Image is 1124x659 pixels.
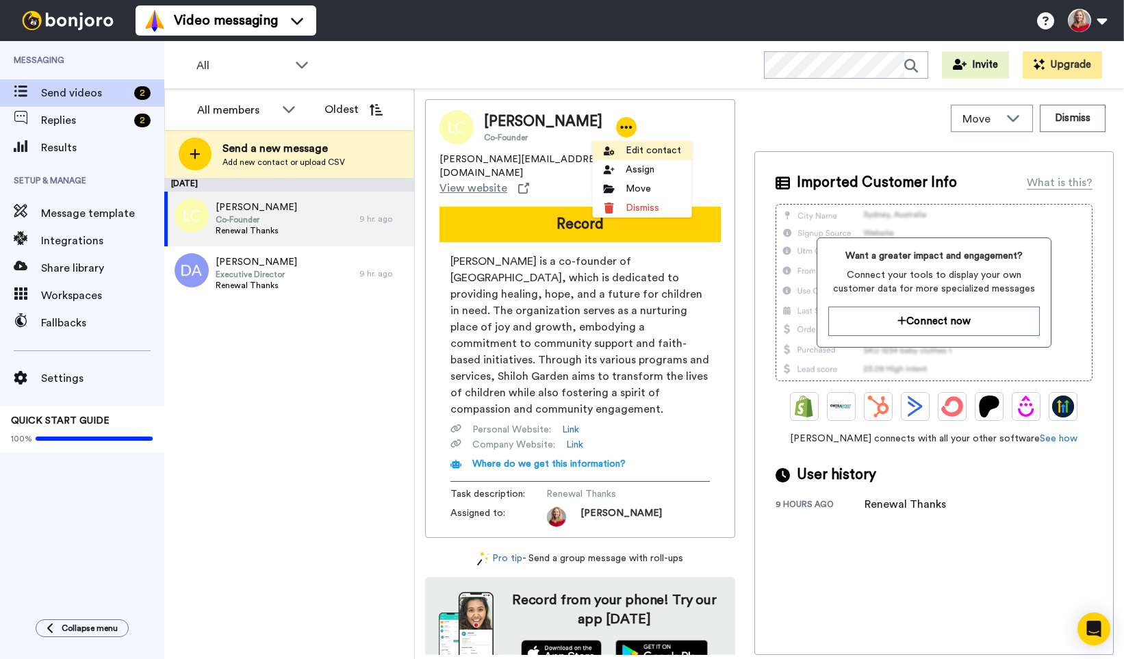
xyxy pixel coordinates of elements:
[941,396,963,417] img: ConvertKit
[41,315,164,331] span: Fallbacks
[1052,396,1074,417] img: GoHighLevel
[144,10,166,31] img: vm-color.svg
[793,396,815,417] img: Shopify
[134,114,151,127] div: 2
[216,225,297,236] span: Renewal Thanks
[222,140,345,157] span: Send a new message
[484,132,602,143] span: Co-Founder
[11,416,110,426] span: QUICK START GUIDE
[828,268,1040,296] span: Connect your tools to display your own customer data for more specialized messages
[175,198,209,233] img: lc.png
[580,506,662,527] span: [PERSON_NAME]
[865,496,946,513] div: Renewal Thanks
[439,110,474,144] img: Image of Leidy Cooksey
[41,112,129,129] span: Replies
[593,141,692,160] li: Edit contact
[222,157,345,168] span: Add new contact or upload CSV
[472,423,551,437] span: Personal Website :
[593,179,692,198] li: Move
[1040,434,1077,443] a: See how
[216,269,297,280] span: Executive Director
[197,102,275,118] div: All members
[314,96,393,123] button: Oldest
[36,619,129,637] button: Collapse menu
[439,153,721,180] span: [PERSON_NAME][EMAIL_ADDRESS][PERSON_NAME][DOMAIN_NAME]
[216,255,297,269] span: [PERSON_NAME]
[41,287,164,304] span: Workspaces
[477,552,522,566] a: Pro tip
[439,180,507,196] span: View website
[566,438,583,452] a: Link
[439,207,721,242] button: Record
[978,396,1000,417] img: Patreon
[450,253,710,417] span: [PERSON_NAME] is a co-founder of [GEOGRAPHIC_DATA], which is dedicated to providing healing, hope...
[174,11,278,30] span: Video messaging
[41,140,164,156] span: Results
[425,552,735,566] div: - Send a group message with roll-ups
[41,370,164,387] span: Settings
[196,57,288,74] span: All
[11,433,32,444] span: 100%
[216,214,297,225] span: Co-Founder
[507,591,721,629] h4: Record from your phone! Try our app [DATE]
[216,201,297,214] span: [PERSON_NAME]
[867,396,889,417] img: Hubspot
[134,86,151,100] div: 2
[359,268,407,279] div: 9 hr. ago
[359,214,407,224] div: 9 hr. ago
[797,172,957,193] span: Imported Customer Info
[546,487,676,501] span: Renewal Thanks
[942,51,1009,79] button: Invite
[216,280,297,291] span: Renewal Thanks
[562,423,579,437] a: Link
[450,487,546,501] span: Task description :
[16,11,119,30] img: bj-logo-header-white.svg
[776,432,1093,445] span: [PERSON_NAME] connects with all your other software
[828,249,1040,263] span: Want a greater impact and engagement?
[904,396,926,417] img: ActiveCampaign
[164,178,414,192] div: [DATE]
[472,438,555,452] span: Company Website :
[450,506,546,527] span: Assigned to:
[41,260,164,276] span: Share library
[546,506,567,527] img: 57e76d74-6778-4c2c-bc34-184e1a48b970-1733258255.jpg
[484,112,602,132] span: [PERSON_NAME]
[1027,175,1093,191] div: What is this?
[962,111,999,127] span: Move
[830,396,852,417] img: Ontraport
[1015,396,1037,417] img: Drip
[593,198,692,218] li: Dismiss
[828,307,1040,336] button: Connect now
[1023,51,1102,79] button: Upgrade
[797,465,876,485] span: User history
[175,253,209,287] img: da.png
[593,160,692,179] li: Assign
[776,499,865,513] div: 9 hours ago
[472,459,626,469] span: Where do we get this information?
[477,552,489,566] img: magic-wand.svg
[1040,105,1106,132] button: Dismiss
[41,85,129,101] span: Send videos
[41,233,164,249] span: Integrations
[439,180,529,196] a: View website
[1077,612,1110,645] div: Open Intercom Messenger
[41,205,164,222] span: Message template
[62,623,118,634] span: Collapse menu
